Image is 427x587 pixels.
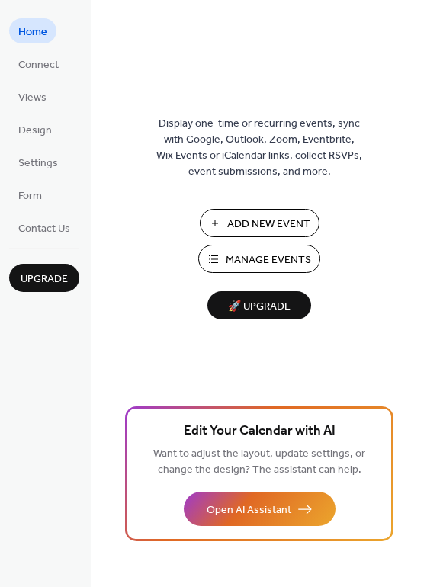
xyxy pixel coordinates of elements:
[198,245,320,273] button: Manage Events
[18,156,58,172] span: Settings
[207,291,311,319] button: 🚀 Upgrade
[200,209,319,237] button: Add New Event
[226,252,311,268] span: Manage Events
[9,264,79,292] button: Upgrade
[9,84,56,109] a: Views
[9,215,79,240] a: Contact Us
[18,221,70,237] span: Contact Us
[9,51,68,76] a: Connect
[184,492,335,526] button: Open AI Assistant
[153,444,365,480] span: Want to adjust the layout, update settings, or change the design? The assistant can help.
[184,421,335,442] span: Edit Your Calendar with AI
[9,182,51,207] a: Form
[207,502,291,518] span: Open AI Assistant
[156,116,362,180] span: Display one-time or recurring events, sync with Google, Outlook, Zoom, Eventbrite, Wix Events or ...
[18,24,47,40] span: Home
[18,188,42,204] span: Form
[18,57,59,73] span: Connect
[18,90,47,106] span: Views
[227,217,310,233] span: Add New Event
[9,117,61,142] a: Design
[21,271,68,287] span: Upgrade
[18,123,52,139] span: Design
[217,297,302,317] span: 🚀 Upgrade
[9,149,67,175] a: Settings
[9,18,56,43] a: Home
